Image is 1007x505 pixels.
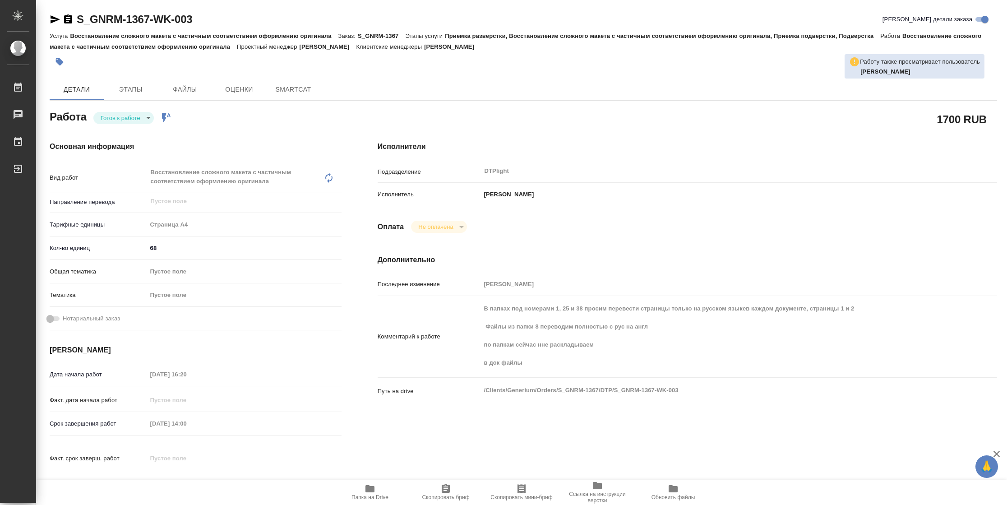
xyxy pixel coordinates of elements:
b: [PERSON_NAME] [860,68,910,75]
span: Детали [55,84,98,95]
p: Срок завершения работ [50,419,147,428]
p: Восстановление сложного макета с частичным соответствием оформлению оригинала [70,32,338,39]
p: Путь на drive [378,387,481,396]
p: [PERSON_NAME] [481,190,534,199]
button: Скопировать бриф [408,480,484,505]
textarea: В папках под номерами 1, 25 и 38 просим перевести страницы только на русском языкев каждом докуме... [481,301,946,371]
button: 🙏 [975,455,998,478]
span: Ссылка на инструкции верстки [565,491,630,504]
p: Дата начала работ [50,370,147,379]
div: Пустое поле [147,287,342,303]
div: Пустое поле [150,267,331,276]
p: [PERSON_NAME] [300,43,356,50]
p: Срок завершения услуги [50,477,147,486]
input: Пустое поле [481,278,946,291]
button: Обновить файлы [635,480,711,505]
button: Скопировать ссылку [63,14,74,25]
input: Пустое поле [147,394,226,407]
p: Тематика [50,291,147,300]
p: Проектный менеджер [237,43,299,50]
p: S_GNRM-1367 [358,32,405,39]
span: Скопировать мини-бриф [490,494,552,500]
p: Приемка разверстки, Восстановление сложного макета с частичным соответствием оформлению оригинала... [445,32,880,39]
span: Скопировать бриф [422,494,469,500]
p: [PERSON_NAME] [424,43,481,50]
span: 🙏 [979,457,994,476]
p: Смыслова Светлана [860,67,980,76]
p: Комментарий к работе [378,332,481,341]
p: Заказ: [338,32,358,39]
button: Не оплачена [416,223,456,231]
p: Работа [880,32,902,39]
p: Последнее изменение [378,280,481,289]
p: Направление перевода [50,198,147,207]
button: Скопировать мини-бриф [484,480,559,505]
div: Пустое поле [147,264,342,279]
p: Услуга [50,32,70,39]
p: Кол-во единиц [50,244,147,253]
p: Вид работ [50,173,147,182]
p: Этапы услуги [405,32,445,39]
input: Пустое поле [147,368,226,381]
span: Этапы [109,84,152,95]
p: Факт. срок заверш. работ [50,454,147,463]
div: Пустое поле [150,291,331,300]
button: Скопировать ссылку для ЯМессенджера [50,14,60,25]
h4: Оплата [378,222,404,232]
p: Исполнитель [378,190,481,199]
input: ✎ Введи что-нибудь [147,475,226,488]
a: S_GNRM-1367-WK-003 [77,13,192,25]
span: Нотариальный заказ [63,314,120,323]
span: Папка на Drive [351,494,388,500]
span: Обновить файлы [651,494,695,500]
div: Страница А4 [147,217,342,232]
button: Папка на Drive [332,480,408,505]
button: Готов к работе [98,114,143,122]
p: Работу также просматривает пользователь [860,57,980,66]
p: Тарифные единицы [50,220,147,229]
input: ✎ Введи что-нибудь [147,241,342,255]
span: Оценки [217,84,261,95]
h4: Основная информация [50,141,342,152]
input: Пустое поле [150,196,320,207]
span: [PERSON_NAME] детали заказа [882,15,972,24]
button: Ссылка на инструкции верстки [559,480,635,505]
p: Факт. дата начала работ [50,396,147,405]
p: Клиентские менеджеры [356,43,424,50]
h4: Дополнительно [378,255,997,265]
div: Готов к работе [411,221,467,233]
h2: Работа [50,108,87,124]
span: Файлы [163,84,207,95]
button: Добавить тэг [50,52,69,72]
p: Общая тематика [50,267,147,276]
h2: 1700 RUB [937,111,987,127]
input: Пустое поле [147,417,226,430]
p: Подразделение [378,167,481,176]
div: Готов к работе [93,112,154,124]
textarea: /Clients/Generium/Orders/S_GNRM-1367/DTP/S_GNRM-1367-WK-003 [481,383,946,398]
h4: [PERSON_NAME] [50,345,342,356]
h4: Исполнители [378,141,997,152]
span: SmartCat [272,84,315,95]
input: Пустое поле [147,452,226,465]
